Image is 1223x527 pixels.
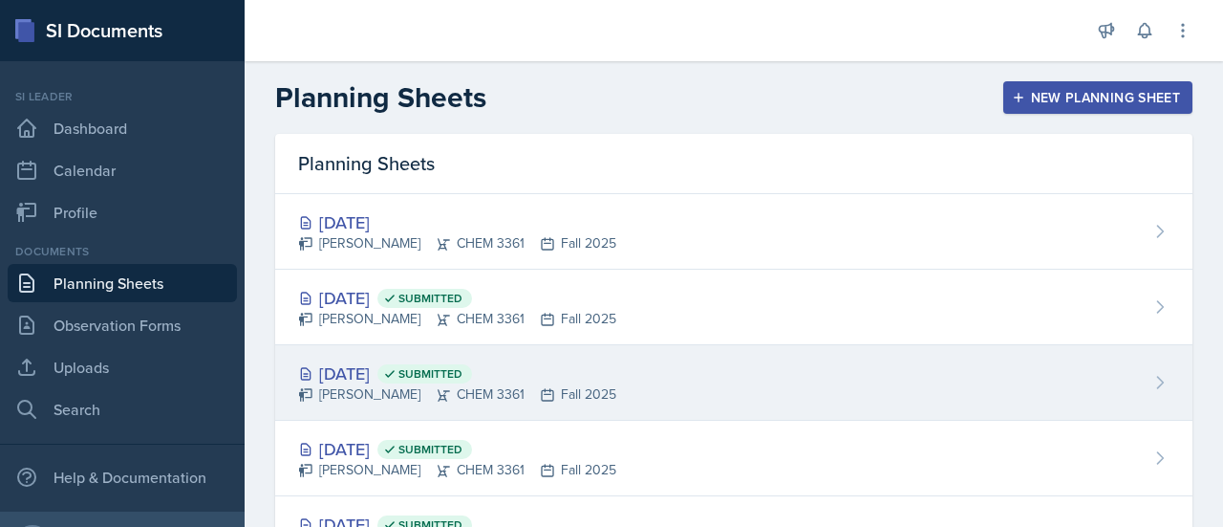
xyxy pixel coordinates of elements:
span: Submitted [398,366,462,382]
div: Help & Documentation [8,458,237,496]
a: [DATE] Submitted [PERSON_NAME]CHEM 3361Fall 2025 [275,421,1192,496]
div: Si leader [8,88,237,105]
a: [DATE] Submitted [PERSON_NAME]CHEM 3361Fall 2025 [275,270,1192,345]
div: [PERSON_NAME] CHEM 3361 Fall 2025 [298,384,616,405]
a: Search [8,390,237,428]
div: Planning Sheets [275,134,1192,194]
a: Planning Sheets [8,264,237,302]
div: [PERSON_NAME] CHEM 3361 Fall 2025 [298,309,616,329]
div: [DATE] [298,436,616,462]
h2: Planning Sheets [275,80,486,115]
div: [PERSON_NAME] CHEM 3361 Fall 2025 [298,233,616,253]
div: New Planning Sheet [1016,90,1180,105]
a: Dashboard [8,109,237,147]
div: [DATE] [298,209,616,235]
div: [DATE] [298,361,616,386]
span: Submitted [398,291,462,306]
a: Observation Forms [8,306,237,344]
span: Submitted [398,442,462,457]
a: Profile [8,193,237,231]
div: [PERSON_NAME] CHEM 3361 Fall 2025 [298,460,616,480]
a: [DATE] Submitted [PERSON_NAME]CHEM 3361Fall 2025 [275,345,1192,421]
div: Documents [8,243,237,260]
div: [DATE] [298,285,616,311]
a: Uploads [8,348,237,386]
a: Calendar [8,151,237,189]
a: [DATE] [PERSON_NAME]CHEM 3361Fall 2025 [275,194,1192,270]
button: New Planning Sheet [1003,81,1192,114]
